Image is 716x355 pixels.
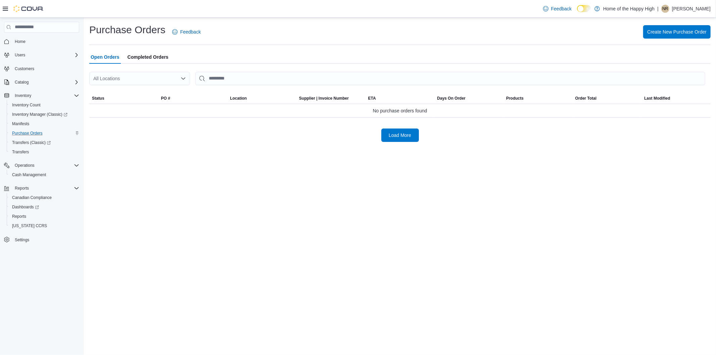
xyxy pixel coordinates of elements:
[15,237,29,243] span: Settings
[12,161,79,169] span: Operations
[643,25,711,39] button: Create New Purchase Order
[9,139,53,147] a: Transfers (Classic)
[1,37,82,46] button: Home
[644,96,670,101] span: Last Modified
[9,148,32,156] a: Transfers
[7,119,82,129] button: Manifests
[13,5,44,12] img: Cova
[657,5,659,13] p: |
[366,93,435,104] button: ETA
[170,25,203,39] a: Feedback
[15,186,29,191] span: Reports
[12,51,28,59] button: Users
[89,93,158,104] button: Status
[12,214,26,219] span: Reports
[661,5,669,13] div: Naomi Raffington
[9,194,79,202] span: Canadian Compliance
[128,50,169,64] span: Completed Orders
[15,39,26,44] span: Home
[9,101,43,109] a: Inventory Count
[1,78,82,87] button: Catalog
[368,96,376,101] span: ETA
[12,131,43,136] span: Purchase Orders
[12,172,46,177] span: Cash Management
[1,235,82,244] button: Settings
[1,161,82,170] button: Operations
[9,212,29,220] a: Reports
[12,236,32,244] a: Settings
[9,139,79,147] span: Transfers (Classic)
[91,50,120,64] span: Open Orders
[9,222,50,230] a: [US_STATE] CCRS
[647,29,707,35] span: Create New Purchase Order
[15,93,31,98] span: Inventory
[7,170,82,180] button: Cash Management
[12,223,47,229] span: [US_STATE] CCRS
[12,149,29,155] span: Transfers
[641,93,711,104] button: Last Modified
[9,129,79,137] span: Purchase Orders
[381,129,419,142] button: Load More
[181,76,186,81] button: Open list of options
[12,112,67,117] span: Inventory Manager (Classic)
[12,78,79,86] span: Catalog
[12,184,32,192] button: Reports
[7,100,82,110] button: Inventory Count
[12,92,79,100] span: Inventory
[230,96,247,101] div: Location
[672,5,711,13] p: [PERSON_NAME]
[7,193,82,202] button: Canadian Compliance
[7,221,82,231] button: [US_STATE] CCRS
[506,96,524,101] span: Products
[89,23,165,37] h1: Purchase Orders
[434,93,504,104] button: Days On Order
[15,52,25,58] span: Users
[227,93,296,104] button: Location
[15,80,29,85] span: Catalog
[9,171,49,179] a: Cash Management
[662,5,668,13] span: NR
[12,121,29,126] span: Manifests
[12,65,37,73] a: Customers
[9,212,79,220] span: Reports
[12,37,79,46] span: Home
[92,96,104,101] span: Status
[12,204,39,210] span: Dashboards
[12,38,28,46] a: Home
[1,64,82,73] button: Customers
[9,171,79,179] span: Cash Management
[1,184,82,193] button: Reports
[7,147,82,157] button: Transfers
[158,93,228,104] button: PO #
[12,161,37,169] button: Operations
[12,78,31,86] button: Catalog
[12,140,51,145] span: Transfers (Classic)
[299,96,349,101] span: Supplier | Invoice Number
[7,212,82,221] button: Reports
[296,93,366,104] button: Supplier | Invoice Number
[7,110,82,119] a: Inventory Manager (Classic)
[9,148,79,156] span: Transfers
[12,184,79,192] span: Reports
[1,91,82,100] button: Inventory
[15,66,34,71] span: Customers
[575,96,597,101] span: Order Total
[9,120,32,128] a: Manifests
[7,138,82,147] a: Transfers (Classic)
[12,235,79,244] span: Settings
[9,203,42,211] a: Dashboards
[9,222,79,230] span: Washington CCRS
[551,5,572,12] span: Feedback
[1,50,82,60] button: Users
[12,102,41,108] span: Inventory Count
[373,107,427,115] span: No purchase orders found
[12,51,79,59] span: Users
[161,96,170,101] span: PO #
[180,29,201,35] span: Feedback
[504,93,573,104] button: Products
[12,64,79,73] span: Customers
[437,96,466,101] span: Days On Order
[7,129,82,138] button: Purchase Orders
